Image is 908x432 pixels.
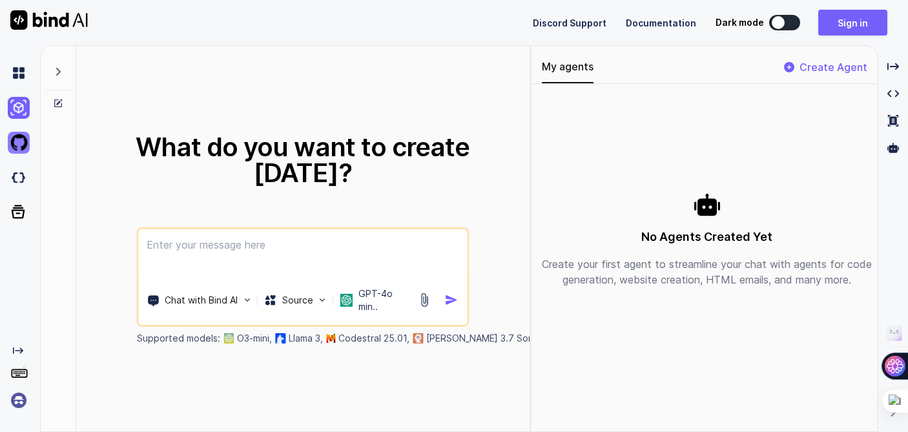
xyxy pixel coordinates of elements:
p: Chat with Bind AI [165,294,238,307]
img: GPT-4o mini [340,294,353,307]
img: signin [8,389,30,411]
p: O3-mini, [237,332,272,345]
h3: No Agents Created Yet [542,228,872,246]
img: Pick Tools [242,294,253,305]
span: What do you want to create [DATE]? [136,131,469,189]
span: Documentation [626,17,696,28]
p: [PERSON_NAME] 3.7 Sonnet, [426,332,551,345]
span: Discord Support [533,17,606,28]
p: Source [282,294,313,307]
span: Dark mode [716,16,764,29]
img: Bind AI [10,10,88,30]
img: chat [8,62,30,84]
img: Mistral-AI [327,334,336,343]
p: Llama 3, [289,332,323,345]
p: Create Agent [800,59,867,75]
button: Sign in [818,10,887,36]
img: attachment [417,293,431,307]
img: darkCloudIdeIcon [8,167,30,189]
p: Supported models: [137,332,220,345]
img: githubLight [8,132,30,154]
img: ai-studio [8,97,30,119]
p: GPT-4o min.. [358,287,411,313]
button: Discord Support [533,16,606,30]
img: claude [413,333,424,344]
p: Codestral 25.01, [338,332,409,345]
img: Pick Models [317,294,328,305]
p: Create your first agent to streamline your chat with agents for code generation, website creation... [542,256,872,287]
button: My agents [542,59,593,83]
img: Llama2 [276,333,286,344]
img: icon [444,293,458,307]
button: Documentation [626,16,696,30]
img: GPT-4 [224,333,234,344]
